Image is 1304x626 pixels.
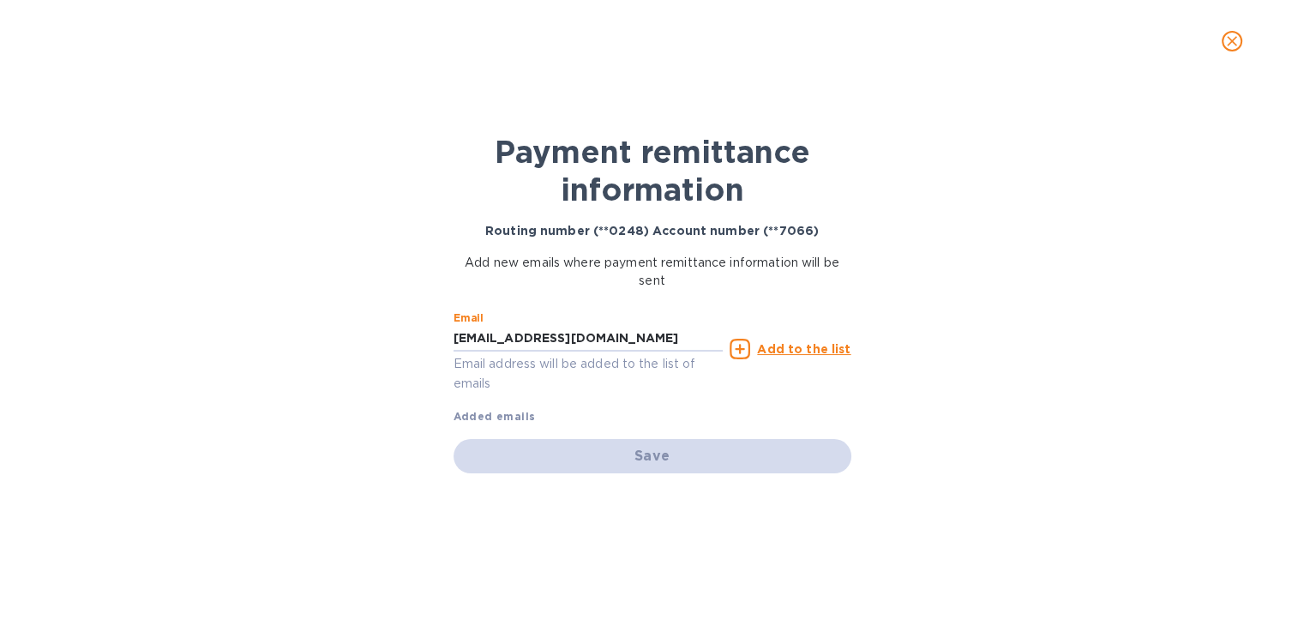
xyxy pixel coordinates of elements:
[495,133,810,208] b: Payment remittance information
[1211,21,1253,62] button: close
[454,326,724,352] input: Enter email
[454,254,851,290] p: Add new emails where payment remittance information will be sent
[757,342,850,356] u: Add to the list
[454,410,536,423] b: Added emails
[454,354,724,394] p: Email address will be added to the list of emails
[454,314,484,324] label: Email
[485,224,819,238] b: Routing number (**0248) Account number (**7066)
